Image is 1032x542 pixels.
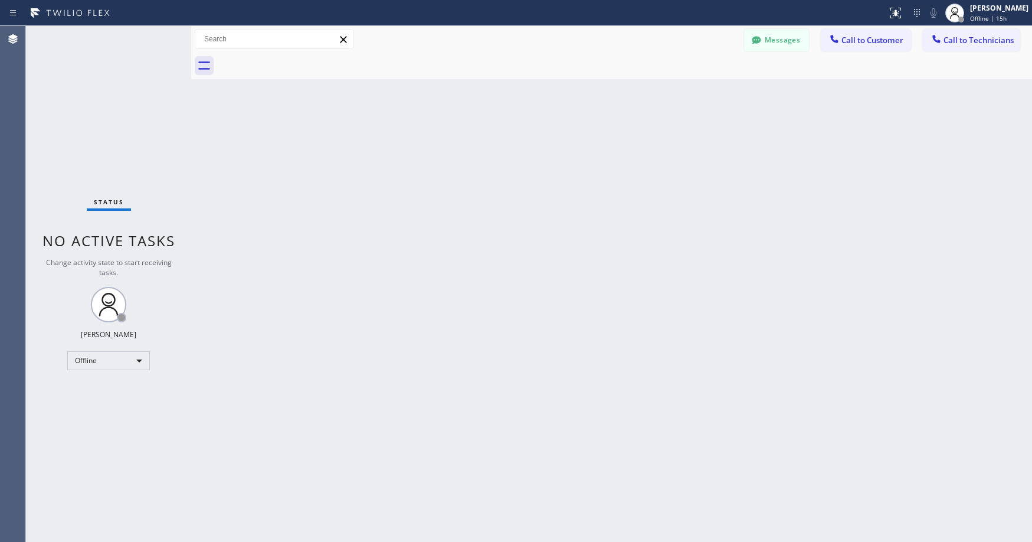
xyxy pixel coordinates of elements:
[970,3,1028,13] div: [PERSON_NAME]
[67,351,150,370] div: Offline
[195,30,353,48] input: Search
[923,29,1020,51] button: Call to Technicians
[970,14,1007,22] span: Offline | 15h
[821,29,911,51] button: Call to Customer
[841,35,903,45] span: Call to Customer
[81,329,136,339] div: [PERSON_NAME]
[744,29,809,51] button: Messages
[46,257,172,277] span: Change activity state to start receiving tasks.
[925,5,942,21] button: Mute
[943,35,1014,45] span: Call to Technicians
[94,198,124,206] span: Status
[42,231,175,250] span: No active tasks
